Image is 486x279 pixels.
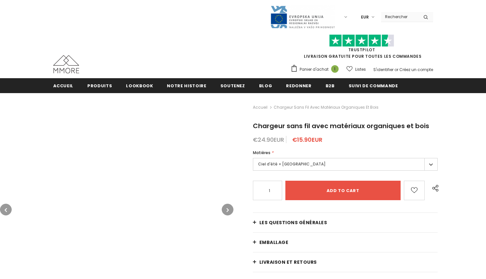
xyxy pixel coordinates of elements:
[326,78,335,93] a: B2B
[259,219,327,226] span: Les questions générales
[274,103,379,111] span: Chargeur sans fil avec matériaux organiques et bois
[270,5,335,29] img: Javni Razpis
[87,83,112,89] span: Produits
[253,158,438,171] label: Ciel d'été + [GEOGRAPHIC_DATA]
[253,213,438,232] a: Les questions générales
[346,64,366,75] a: Listes
[53,55,79,73] img: Cas MMORE
[286,78,311,93] a: Redonner
[381,12,418,21] input: Search Site
[349,83,398,89] span: Suivi de commande
[259,239,289,246] span: EMBALLAGE
[291,65,342,74] a: Panier d'achat 1
[373,67,393,72] a: S'identifier
[253,233,438,252] a: EMBALLAGE
[167,78,206,93] a: Notre histoire
[326,83,335,89] span: B2B
[87,78,112,93] a: Produits
[220,83,245,89] span: soutenez
[126,78,153,93] a: Lookbook
[291,37,433,59] span: LIVRAISON GRATUITE POUR TOUTES LES COMMANDES
[292,136,322,144] span: €15.90EUR
[285,181,401,200] input: Add to cart
[286,83,311,89] span: Redonner
[361,14,369,20] span: EUR
[253,121,429,130] span: Chargeur sans fil avec matériaux organiques et bois
[329,34,394,47] img: Faites confiance aux étoiles pilotes
[126,83,153,89] span: Lookbook
[167,83,206,89] span: Notre histoire
[349,78,398,93] a: Suivi de commande
[270,14,335,19] a: Javni Razpis
[394,67,398,72] span: or
[253,136,284,144] span: €24.90EUR
[259,83,272,89] span: Blog
[259,78,272,93] a: Blog
[300,66,329,73] span: Panier d'achat
[53,83,74,89] span: Accueil
[220,78,245,93] a: soutenez
[253,150,270,155] span: Matières
[253,252,438,272] a: Livraison et retours
[355,66,366,73] span: Listes
[53,78,74,93] a: Accueil
[399,67,433,72] a: Créez un compte
[331,65,339,73] span: 1
[348,47,375,53] a: TrustPilot
[253,103,268,111] a: Accueil
[259,259,317,265] span: Livraison et retours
